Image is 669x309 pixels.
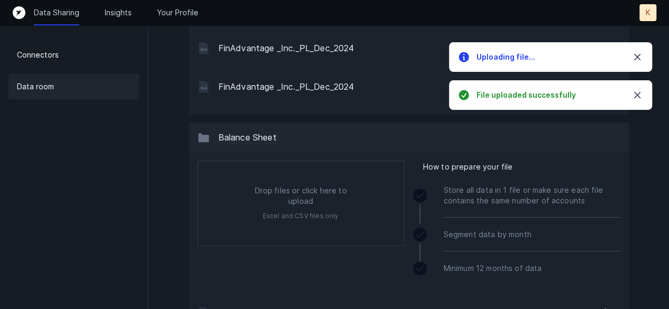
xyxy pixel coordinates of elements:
button: K [639,4,656,21]
span: How to prepare your file [423,161,513,173]
p: FinAdvantage _Inc._PL_Dec_2024 [218,80,499,93]
p: 6:46AM, [DATE] [507,42,573,54]
img: 296775163815d3260c449a3c76d78306.svg [197,42,210,54]
a: Connectors [8,42,139,68]
h5: Uploading file... [476,52,622,62]
img: 296775163815d3260c449a3c76d78306.svg [197,80,210,93]
p: K [646,7,650,18]
a: Data room [8,74,139,99]
a: Your Profile [157,7,198,18]
span: Balance Sheet [218,132,277,143]
h5: File uploaded successfully [476,90,622,100]
a: Data Sharing [34,7,79,18]
a: Insights [105,7,132,18]
p: Connectors [17,49,59,61]
p: Data room [17,80,54,93]
div: Segment data by month [444,218,620,251]
div: Store all data in 1 file or make sure each file contains the same number of accounts [444,173,620,218]
img: 13c8d1aa17ce7ae226531ffb34303e38.svg [197,131,210,144]
div: Minimum 12 months of data [444,251,620,285]
p: FinAdvantage _Inc._PL_Dec_2024 [218,42,499,54]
